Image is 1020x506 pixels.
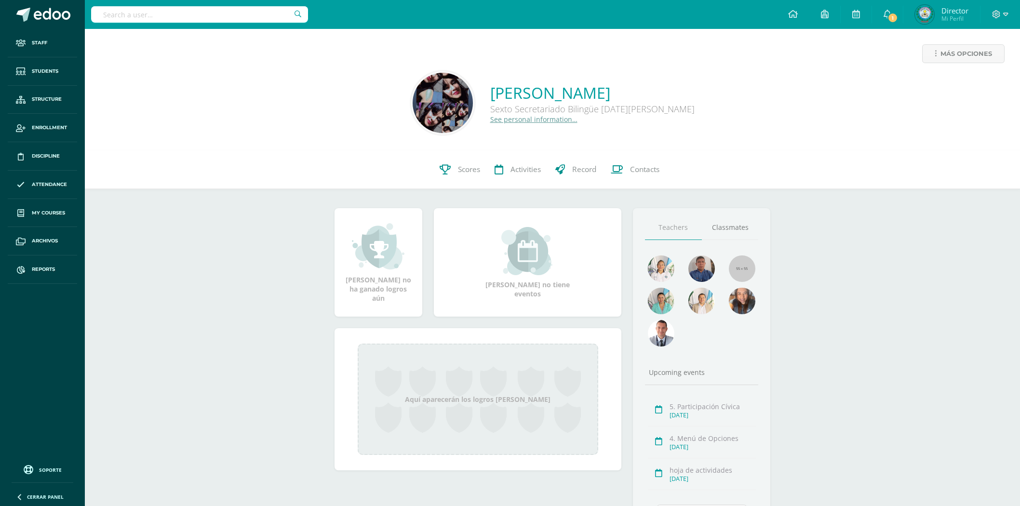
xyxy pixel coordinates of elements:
div: Upcoming events [645,368,759,377]
span: Discipline [32,152,60,160]
a: Scores [432,150,487,189]
span: Staff [32,39,47,47]
img: 40458cde734d9b8818fac9ae2ed6c481.png [688,288,715,314]
span: Mi Perfil [941,14,968,23]
span: Contacts [630,164,659,174]
div: Sexto Secretariado Bilingüe [DATE][PERSON_NAME] [490,103,695,115]
a: Teachers [645,215,702,240]
div: [PERSON_NAME] no ha ganado logros aún [344,222,413,303]
img: 005832ea158e39ea0c08372431964198.png [648,255,674,282]
div: [DATE] [670,443,756,451]
a: Activities [487,150,548,189]
img: 6be2b2835710ecb25b89c5d5d0c4e8a5.png [648,288,674,314]
img: d53a6cbdd07aaf83c60ff9fb8bbf0950.png [729,288,755,314]
div: 5. Participación Cívica [670,402,756,411]
a: Staff [8,29,77,57]
span: Activities [510,164,541,174]
div: [PERSON_NAME] no tiene eventos [479,227,576,298]
span: Cerrar panel [27,493,64,500]
img: achievement_small.png [352,222,404,270]
a: Structure [8,86,77,114]
a: Enrollment [8,114,77,142]
span: Director [941,6,968,15]
img: event_small.png [501,227,554,275]
input: Search a user… [91,6,308,23]
div: [DATE] [670,475,756,483]
a: [PERSON_NAME] [490,82,695,103]
img: 15ead7f1e71f207b867fb468c38fe54e.png [688,255,715,282]
div: hoja de actividades [670,466,756,475]
a: Contacts [604,150,667,189]
span: Students [32,67,58,75]
a: Classmates [702,215,759,240]
span: Archivos [32,237,58,245]
a: Soporte [12,463,73,476]
img: 55x55 [729,255,755,282]
a: Record [548,150,604,189]
img: 648d3fb031ec89f861c257ccece062c1.png [915,5,934,24]
span: Structure [32,95,62,103]
img: 5b9cfafb23178c1dbfdbac7a50ae7405.png [648,320,674,346]
a: Discipline [8,142,77,171]
span: Más opciones [940,45,992,63]
span: Reports [32,266,55,273]
a: Archivos [8,227,77,255]
a: Students [8,57,77,86]
a: My courses [8,199,77,227]
a: See personal information… [490,115,577,124]
span: Record [572,164,596,174]
div: [DATE] [670,411,756,419]
a: Más opciones [922,44,1005,63]
span: My courses [32,209,65,217]
div: 4. Menú de Opciones [670,434,756,443]
a: Reports [8,255,77,284]
span: Attendance [32,181,67,188]
a: Attendance [8,171,77,199]
span: 1 [887,13,898,23]
span: Scores [458,164,480,174]
span: Enrollment [32,124,67,132]
img: 420fd476e32a0e3cdc6f56d6519cd79b.png [413,73,473,133]
span: Soporte [39,466,62,473]
div: Aquí aparecerán los logros [PERSON_NAME] [358,344,598,455]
